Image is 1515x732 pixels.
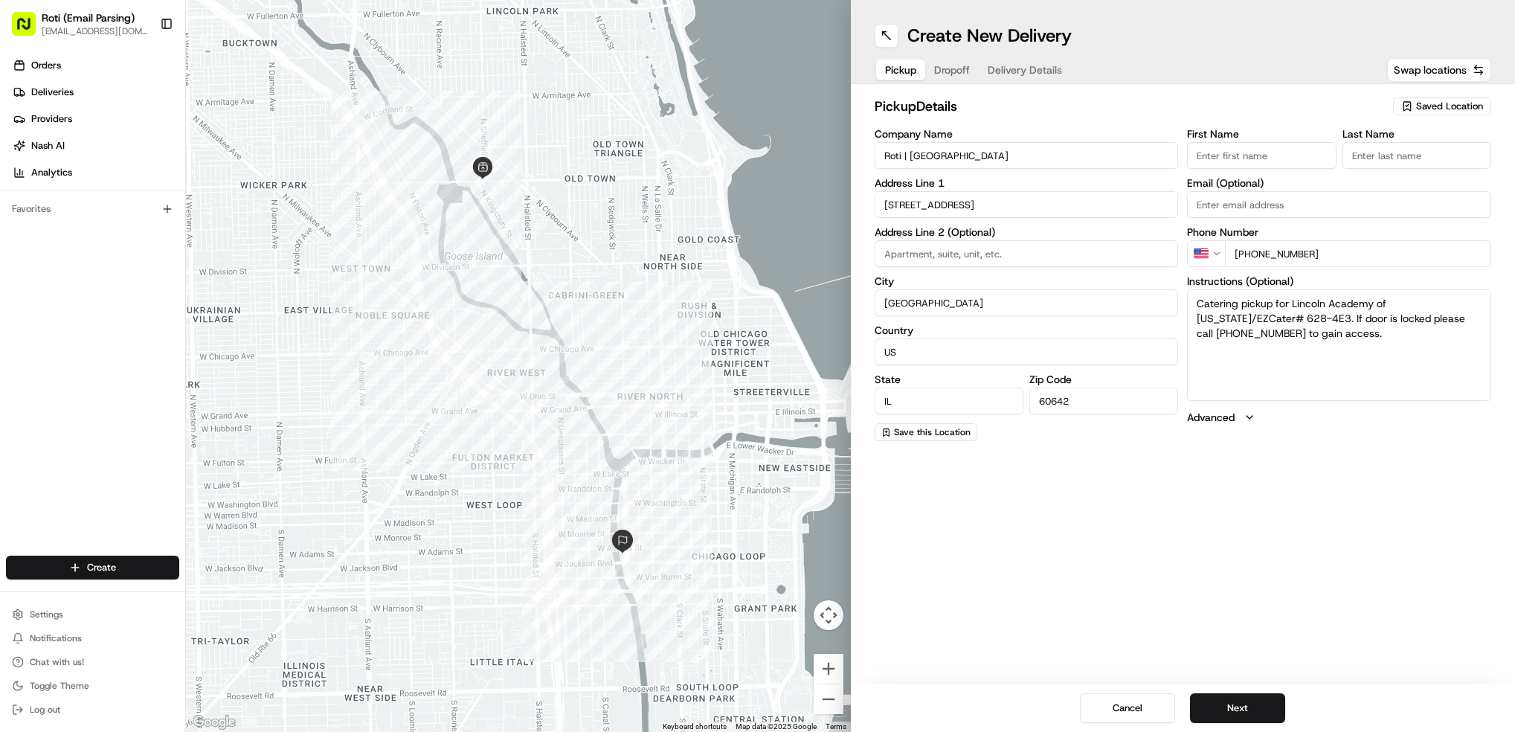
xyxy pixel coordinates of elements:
[30,632,82,644] span: Notifications
[1387,58,1491,82] button: Swap locations
[1190,693,1285,723] button: Next
[190,713,239,732] img: Google
[1187,129,1336,139] label: First Name
[87,561,116,574] span: Create
[1187,178,1491,188] label: Email (Optional)
[31,112,72,126] span: Providers
[6,80,185,104] a: Deliveries
[1342,142,1491,169] input: Enter last name
[1187,227,1491,237] label: Phone Number
[885,62,916,77] span: Pickup
[1029,388,1178,414] input: Enter zip code
[31,139,65,152] span: Nash AI
[826,722,846,731] a: Terms (opens in new tab)
[30,704,60,716] span: Log out
[875,96,1385,117] h2: pickup Details
[1029,374,1178,385] label: Zip Code
[894,426,971,438] span: Save this Location
[814,600,843,630] button: Map camera controls
[6,161,185,184] a: Analytics
[814,654,843,684] button: Zoom in
[6,652,179,672] button: Chat with us!
[6,134,185,158] a: Nash AI
[663,722,727,732] button: Keyboard shortcuts
[1187,289,1491,401] textarea: Catering pickup for Lincoln Academy of [US_STATE]/EZCater# 628-4E3. If door is locked please call...
[1187,410,1491,425] button: Advanced
[875,388,1023,414] input: Enter state
[6,54,185,77] a: Orders
[736,722,817,731] span: Map data ©2025 Google
[30,656,84,668] span: Chat with us!
[875,129,1179,139] label: Company Name
[1393,96,1491,117] button: Saved Location
[875,276,1179,286] label: City
[875,289,1179,316] input: Enter city
[31,86,74,99] span: Deliveries
[875,191,1179,218] input: Enter address
[6,675,179,696] button: Toggle Theme
[1080,693,1175,723] button: Cancel
[875,325,1179,335] label: Country
[875,178,1179,188] label: Address Line 1
[875,142,1179,169] input: Enter company name
[1394,62,1467,77] span: Swap locations
[30,609,63,620] span: Settings
[6,197,179,221] div: Favorites
[1187,142,1336,169] input: Enter first name
[875,240,1179,267] input: Apartment, suite, unit, etc.
[1187,191,1491,218] input: Enter email address
[875,423,977,441] button: Save this Location
[988,62,1062,77] span: Delivery Details
[190,713,239,732] a: Open this area in Google Maps (opens a new window)
[934,62,970,77] span: Dropoff
[6,604,179,625] button: Settings
[31,166,72,179] span: Analytics
[1187,410,1235,425] label: Advanced
[1416,100,1483,113] span: Saved Location
[875,374,1023,385] label: State
[42,10,135,25] button: Roti (Email Parsing)
[6,556,179,579] button: Create
[1225,240,1491,267] input: Enter phone number
[814,684,843,714] button: Zoom out
[6,699,179,720] button: Log out
[42,25,148,37] button: [EMAIL_ADDRESS][DOMAIN_NAME]
[31,59,61,72] span: Orders
[6,628,179,649] button: Notifications
[30,680,89,692] span: Toggle Theme
[1342,129,1491,139] label: Last Name
[875,338,1179,365] input: Enter country
[1187,276,1491,286] label: Instructions (Optional)
[875,227,1179,237] label: Address Line 2 (Optional)
[6,6,154,42] button: Roti (Email Parsing)[EMAIL_ADDRESS][DOMAIN_NAME]
[907,24,1072,48] h1: Create New Delivery
[6,107,185,131] a: Providers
